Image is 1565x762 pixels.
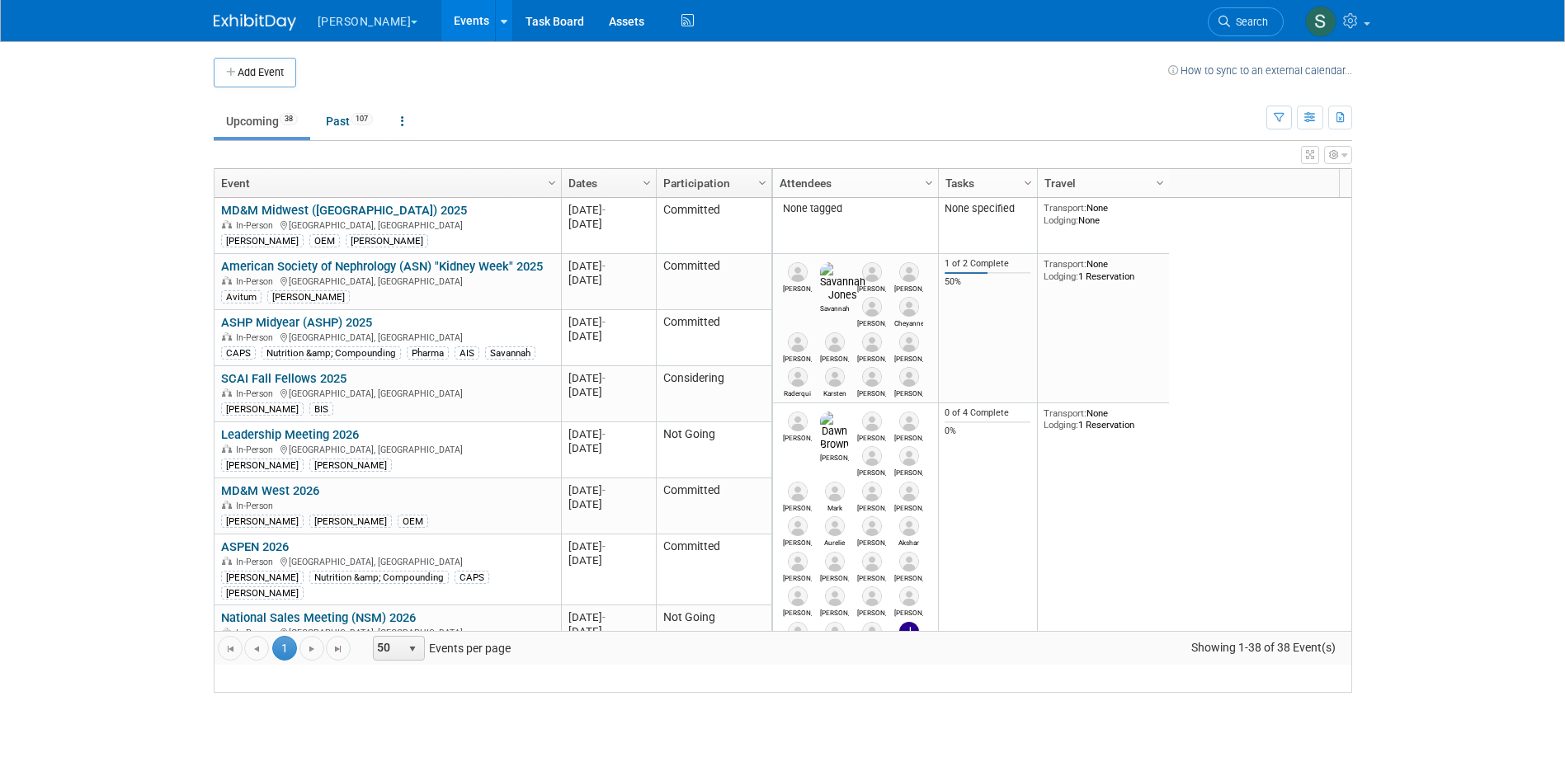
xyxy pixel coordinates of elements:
[236,388,278,399] span: In-Person
[862,586,882,606] img: Drew Dolan
[346,234,428,247] div: [PERSON_NAME]
[602,372,606,384] span: -
[788,622,808,642] img: Ilene Rogut
[221,539,289,554] a: ASPEN 2026
[825,367,845,387] img: Karsten Bachmann
[222,557,232,565] img: In-Person Event
[221,483,319,498] a: MD&M West 2026
[783,387,812,397] div: Raderqui Bradbury
[221,371,346,386] a: SCAI Fall Fellows 2025
[214,14,296,31] img: ExhibitDay
[568,483,648,497] div: [DATE]
[656,478,771,534] td: Committed
[899,262,919,282] img: Russel Dimmitt
[374,637,402,660] span: 50
[862,516,882,536] img: Mary Jansen
[602,204,606,216] span: -
[656,422,771,478] td: Not Going
[485,346,535,360] div: Savannah
[568,610,648,624] div: [DATE]
[820,352,849,363] div: Chris Pierson
[1153,176,1167,190] span: Column Settings
[894,352,923,363] div: Kai-Uwe Ritter
[899,412,919,431] img: Jeremy Greene
[862,332,882,352] img: Carol Weygant
[945,276,1030,288] div: 50%
[825,516,845,536] img: Aurelie Lasry
[221,203,467,218] a: MD&M Midwest ([GEOGRAPHIC_DATA]) 2025
[922,176,936,190] span: Column Settings
[783,571,812,582] div: Xavier Harriosn
[825,552,845,571] img: Jacqueline Ohrbach
[262,346,401,360] div: Nutrition &amp; Compounding
[1044,214,1078,226] span: Lodging:
[224,642,237,656] span: Go to the first page
[825,586,845,606] img: Claire Concowich
[602,540,606,553] span: -
[894,387,923,397] div: Clayton Lamb
[862,412,882,431] img: Ellen Menard
[857,501,886,512] div: Jerry Ditty
[568,169,645,197] a: Dates
[407,346,449,360] div: Pharma
[862,262,882,282] img: Kelly O'Brien
[1208,7,1284,36] a: Search
[663,169,761,197] a: Participation
[857,606,886,617] div: Drew Dolan
[820,412,849,451] img: Dawn Brown
[221,218,554,232] div: [GEOGRAPHIC_DATA], [GEOGRAPHIC_DATA]
[788,552,808,571] img: Xavier Harriosn
[568,273,648,287] div: [DATE]
[656,310,771,366] td: Committed
[788,586,808,606] img: Jessica Pitt
[309,515,392,528] div: [PERSON_NAME]
[640,176,653,190] span: Column Settings
[568,371,648,385] div: [DATE]
[1044,419,1078,430] span: Lodging:
[753,169,771,194] a: Column Settings
[894,501,923,512] div: Jeremiah Reinhart
[309,459,392,472] div: [PERSON_NAME]
[899,367,919,387] img: Clayton Lamb
[820,501,849,512] div: Mark Thrasher
[545,176,559,190] span: Column Settings
[568,539,648,553] div: [DATE]
[899,332,919,352] img: Kai-Uwe Ritter
[820,451,849,462] div: Dawn Brown
[894,536,923,547] div: Akshar Patel
[305,642,318,656] span: Go to the next page
[309,402,333,416] div: BIS
[1044,202,1162,226] div: None None
[221,459,304,472] div: [PERSON_NAME]
[899,552,919,571] img: Jennifer Watson (Pharmacist)
[788,412,808,431] img: Scott Bruning
[222,444,232,453] img: In-Person Event
[857,466,886,477] div: Jennifer Baxter
[894,282,923,293] div: Russel Dimmitt
[899,516,919,536] img: Akshar Patel
[820,606,849,617] div: Claire Concowich
[945,169,1026,197] a: Tasks
[351,113,373,125] span: 107
[602,316,606,328] span: -
[602,260,606,272] span: -
[857,571,886,582] div: Ryan Frank (ISS)
[899,482,919,501] img: Jeremiah Reinhart
[568,497,648,511] div: [DATE]
[1044,258,1087,270] span: Transport:
[222,332,232,341] img: In-Person Event
[543,169,561,194] a: Column Settings
[945,426,1030,437] div: 0%
[788,516,808,536] img: Cassandra Miller
[862,552,882,571] img: Ryan Frank (ISS)
[820,387,849,397] div: Karsten Bachmann
[857,431,886,442] div: Ellen Menard
[221,442,554,456] div: [GEOGRAPHIC_DATA], [GEOGRAPHIC_DATA]
[1044,407,1162,431] div: None 1 Reservation
[820,262,865,302] img: Savannah Jones
[568,441,648,455] div: [DATE]
[221,554,554,568] div: [GEOGRAPHIC_DATA], [GEOGRAPHIC_DATA]
[783,501,812,512] div: Sharon Durfee
[894,466,923,477] div: Eric Bauer
[894,571,923,582] div: Jennifer Watson (Pharmacist)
